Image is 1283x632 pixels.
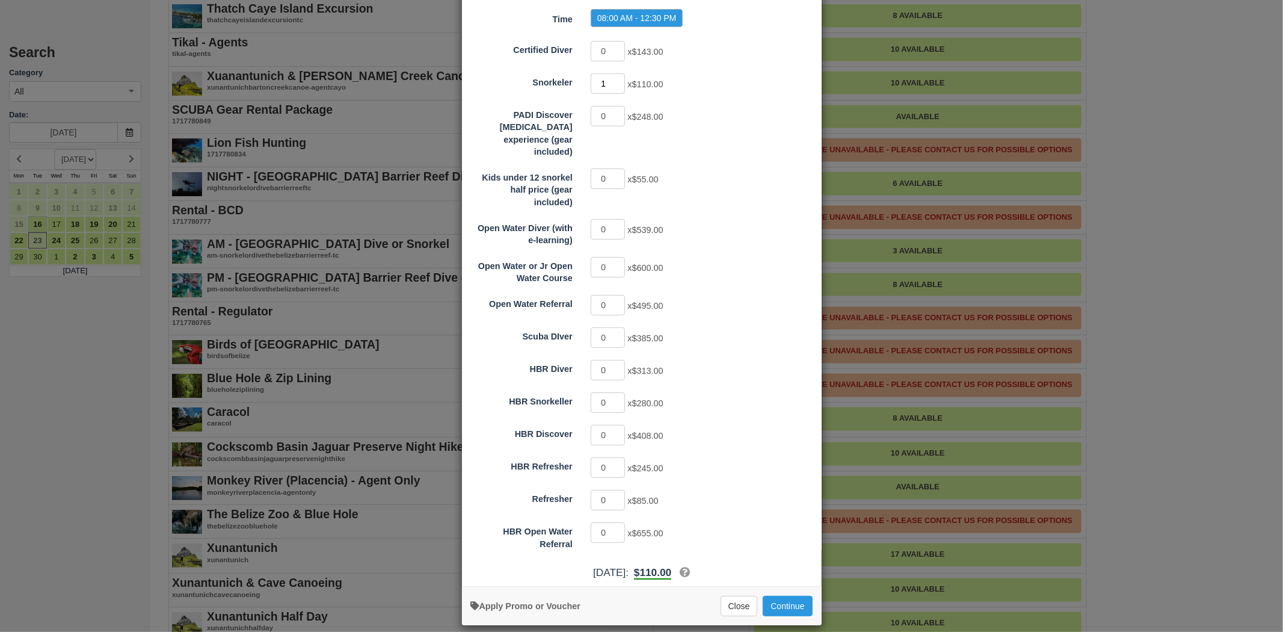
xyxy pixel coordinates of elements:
[632,431,663,441] span: $408.00
[591,327,626,348] input: Scuba DIver
[632,301,663,311] span: $495.00
[632,79,663,89] span: $110.00
[591,41,626,61] input: Certified Diver
[632,263,663,273] span: $600.00
[462,105,582,158] label: PADI Discover Scuba Diving experience (gear included)
[627,463,663,473] span: x
[591,360,626,380] input: HBR Diver
[627,496,658,506] span: x
[627,301,663,311] span: x
[632,398,663,408] span: $280.00
[632,47,663,57] span: $143.00
[627,79,663,89] span: x
[632,528,663,538] span: $655.00
[591,425,626,445] input: HBR Discover
[632,333,663,343] span: $385.00
[627,47,663,57] span: x
[591,169,626,189] input: Kids under 12 snorkel half price (gear included)
[591,392,626,413] input: HBR Snorkeller
[462,326,582,343] label: Scuba DIver
[632,496,659,506] span: $85.00
[632,225,663,235] span: $539.00
[627,528,663,538] span: x
[591,490,626,510] input: Refresher
[632,175,659,184] span: $55.00
[462,565,822,580] div: [DATE]:
[462,218,582,247] label: Open Water Diver (with e-learning)
[627,225,663,235] span: x
[627,431,663,441] span: x
[627,112,663,122] span: x
[462,294,582,311] label: Open Water Referral
[462,424,582,441] label: HBR Discover
[591,106,626,126] input: PADI Discover Scuba Diving experience (gear included)
[462,521,582,550] label: HBR Open Water Referral
[462,456,582,473] label: HBR Refresher
[591,219,626,240] input: Open Water Diver (with e-learning)
[462,40,582,57] label: Certified Diver
[462,391,582,408] label: HBR Snorkeller
[462,256,582,285] label: Open Water or Jr Open Water Course
[591,9,683,27] label: 08:00 AM - 12:30 PM
[462,72,582,89] label: Snorkeler
[471,601,580,611] a: Apply Voucher
[763,596,812,616] button: Add to Booking
[634,566,671,578] span: $110.00
[591,457,626,478] input: HBR Refresher
[462,489,582,506] label: Refresher
[632,112,663,122] span: $248.00
[627,175,658,184] span: x
[591,522,626,543] input: HBR Open Water Referral
[632,366,663,376] span: $313.00
[462,167,582,209] label: Kids under 12 snorkel half price (gear included)
[627,333,663,343] span: x
[591,73,626,94] input: Snorkeler
[627,398,663,408] span: x
[462,359,582,376] label: HBR Diver
[627,366,663,376] span: x
[632,463,663,473] span: $245.00
[627,263,663,273] span: x
[721,596,758,616] button: Close
[591,257,626,277] input: Open Water or Jr Open Water Course
[591,295,626,315] input: Open Water Referral
[462,9,582,26] label: Time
